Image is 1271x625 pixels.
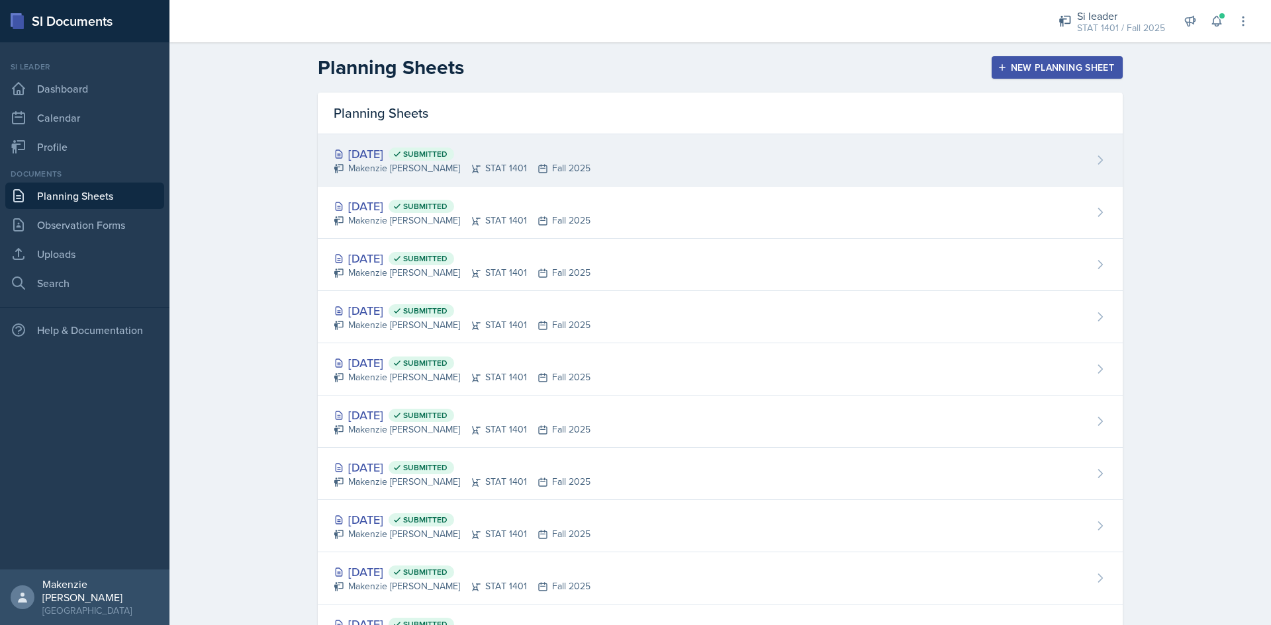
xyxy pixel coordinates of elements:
[318,291,1123,343] a: [DATE] Submitted Makenzie [PERSON_NAME]STAT 1401Fall 2025
[5,168,164,180] div: Documents
[318,134,1123,187] a: [DATE] Submitted Makenzie [PERSON_NAME]STAT 1401Fall 2025
[5,317,164,343] div: Help & Documentation
[334,214,590,228] div: Makenzie [PERSON_NAME] STAT 1401 Fall 2025
[318,500,1123,552] a: [DATE] Submitted Makenzie [PERSON_NAME]STAT 1401Fall 2025
[5,241,164,267] a: Uploads
[334,249,590,267] div: [DATE]
[5,104,164,131] a: Calendar
[334,527,590,541] div: Makenzie [PERSON_NAME] STAT 1401 Fall 2025
[5,61,164,73] div: Si leader
[5,212,164,238] a: Observation Forms
[334,370,590,384] div: Makenzie [PERSON_NAME] STAT 1401 Fall 2025
[403,149,447,159] span: Submitted
[992,56,1123,79] button: New Planning Sheet
[334,563,590,581] div: [DATE]
[403,462,447,473] span: Submitted
[334,511,590,528] div: [DATE]
[318,239,1123,291] a: [DATE] Submitted Makenzie [PERSON_NAME]STAT 1401Fall 2025
[334,318,590,332] div: Makenzie [PERSON_NAME] STAT 1401 Fall 2025
[403,201,447,212] span: Submitted
[318,56,464,79] h2: Planning Sheets
[1000,62,1114,73] div: New Planning Sheet
[334,145,590,163] div: [DATE]
[403,515,447,525] span: Submitted
[334,302,590,319] div: [DATE]
[42,577,159,604] div: Makenzie [PERSON_NAME]
[334,266,590,280] div: Makenzie [PERSON_NAME] STAT 1401 Fall 2025
[403,358,447,368] span: Submitted
[318,93,1123,134] div: Planning Sheets
[334,197,590,215] div: [DATE]
[318,552,1123,604] a: [DATE] Submitted Makenzie [PERSON_NAME]STAT 1401Fall 2025
[334,475,590,489] div: Makenzie [PERSON_NAME] STAT 1401 Fall 2025
[403,410,447,421] span: Submitted
[318,448,1123,500] a: [DATE] Submitted Makenzie [PERSON_NAME]STAT 1401Fall 2025
[403,253,447,264] span: Submitted
[5,75,164,102] a: Dashboard
[403,567,447,577] span: Submitted
[334,354,590,372] div: [DATE]
[334,423,590,437] div: Makenzie [PERSON_NAME] STAT 1401 Fall 2025
[318,187,1123,239] a: [DATE] Submitted Makenzie [PERSON_NAME]STAT 1401Fall 2025
[334,579,590,593] div: Makenzie [PERSON_NAME] STAT 1401 Fall 2025
[5,134,164,160] a: Profile
[1077,21,1165,35] div: STAT 1401 / Fall 2025
[334,406,590,424] div: [DATE]
[318,343,1123,396] a: [DATE] Submitted Makenzie [PERSON_NAME]STAT 1401Fall 2025
[1077,8,1165,24] div: Si leader
[334,161,590,175] div: Makenzie [PERSON_NAME] STAT 1401 Fall 2025
[5,270,164,296] a: Search
[318,396,1123,448] a: [DATE] Submitted Makenzie [PERSON_NAME]STAT 1401Fall 2025
[403,306,447,316] span: Submitted
[5,183,164,209] a: Planning Sheets
[334,458,590,476] div: [DATE]
[42,604,159,617] div: [GEOGRAPHIC_DATA]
